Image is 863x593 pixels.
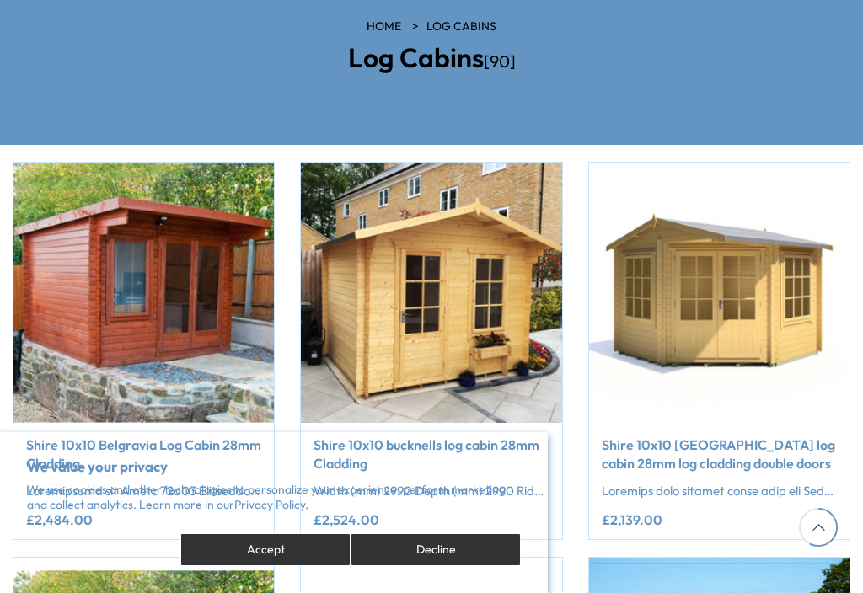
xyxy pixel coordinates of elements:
button: Accept [180,533,351,566]
button: Decline [351,533,521,566]
a: HOME [367,19,401,35]
h2: Log Cabins [228,43,635,72]
img: Shire 10x10 Rochester log cabin 28mm logs - Best Shed [589,163,850,423]
img: Shire 10x10 bucknells log cabin 28mm Cladding - Best Shed [301,163,561,423]
p: Loremips dolo sitamet conse adip eli Seddo 42e93 Temporinc Utlabo Etd Magna, a enimadminim veniam... [602,482,837,500]
ins: £2,139.00 [602,513,662,526]
a: Privacy Policy. [234,497,308,512]
a: Shire 10x10 [GEOGRAPHIC_DATA] log cabin 28mm log cladding double doors [602,435,837,473]
a: Log Cabins [426,19,496,35]
button: Manage preferences [27,533,180,566]
span: [90] [484,51,516,72]
span: Manage preferences [47,542,160,557]
img: Shire 10x10 Belgravia Log Cabin 19mm Cladding - Best Shed [13,163,274,423]
p: We use cookies and other technologies to personalize your experience, perform marketing, and coll... [27,482,521,512]
h2: We value your privacy [27,459,521,474]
